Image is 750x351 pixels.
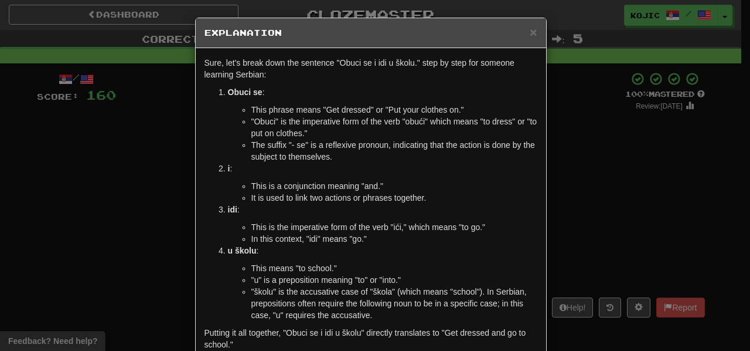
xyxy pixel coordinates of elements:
[228,87,262,97] strong: Obuci se
[228,245,537,256] p: :
[204,27,537,39] h5: Explanation
[228,204,537,215] p: :
[530,26,537,38] button: Close
[251,139,537,163] li: The suffix "- se" is a reflexive pronoun, indicating that the action is done by the subject to th...
[251,116,537,139] li: "Obuci" is the imperative form of the verb "obući" which means "to dress" or "to put on clothes."
[251,221,537,233] li: This is the imperative form of the verb "ići," which means "to go."
[251,104,537,116] li: This phrase means "Get dressed" or "Put your clothes on."
[228,246,257,255] strong: u školu
[204,327,537,350] p: Putting it all together, "Obuci se i idi u školu" directly translates to "Get dressed and go to s...
[251,286,537,321] li: "školu" is the accusative case of "škola" (which means "school"). In Serbian, prepositions often ...
[251,233,537,245] li: In this context, "idi" means "go."
[251,180,537,192] li: This is a conjunction meaning "and."
[251,192,537,204] li: It is used to link two actions or phrases together.
[228,164,230,173] strong: i
[204,57,537,80] p: Sure, let's break down the sentence "Obuci se i idi u školu." step by step for someone learning S...
[251,274,537,286] li: "u" is a preposition meaning "to" or "into."
[228,205,237,214] strong: idi
[251,262,537,274] li: This means "to school."
[530,25,537,39] span: ×
[228,163,537,174] p: :
[228,86,537,98] p: :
